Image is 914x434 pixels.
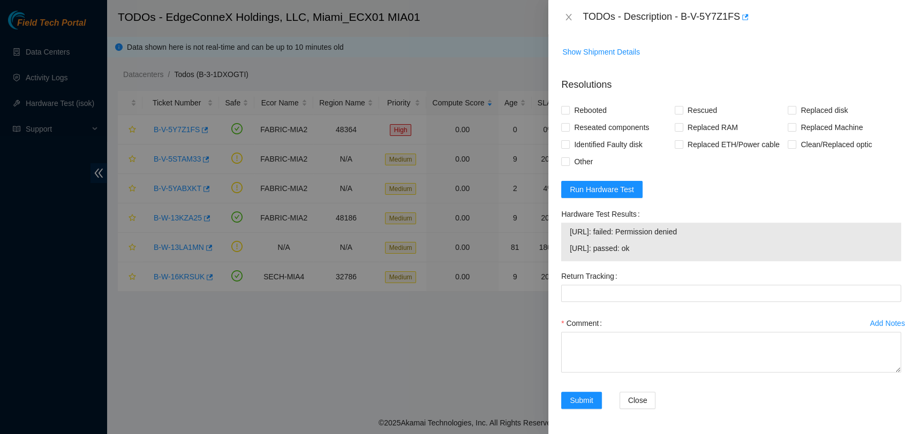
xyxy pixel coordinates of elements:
[570,226,893,238] span: [URL]: failed: Permission denied
[561,315,606,332] label: Comment
[570,394,593,406] span: Submit
[683,119,742,136] span: Replaced RAM
[570,242,893,254] span: [URL]: passed: ok
[570,102,611,119] span: Rebooted
[561,181,643,198] button: Run Hardware Test
[561,69,901,92] p: Resolutions
[561,285,901,302] input: Return Tracking
[683,102,721,119] span: Rescued
[870,319,905,327] div: Add Notes
[561,12,576,22] button: Close
[683,136,784,153] span: Replaced ETH/Power cable
[583,9,901,26] div: TODOs - Description - B-V-5Y7Z1FS
[870,315,905,332] button: Add Notes
[570,184,634,195] span: Run Hardware Test
[561,205,644,223] label: Hardware Test Results
[796,136,876,153] span: Clean/Replaced optic
[561,392,602,409] button: Submit
[561,332,901,372] textarea: Comment
[570,119,653,136] span: Reseated components
[564,13,573,21] span: close
[570,136,647,153] span: Identified Faulty disk
[562,43,640,60] button: Show Shipment Details
[796,119,867,136] span: Replaced Machine
[562,46,640,58] span: Show Shipment Details
[561,268,622,285] label: Return Tracking
[620,392,656,409] button: Close
[796,102,852,119] span: Replaced disk
[570,153,597,170] span: Other
[628,394,647,406] span: Close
